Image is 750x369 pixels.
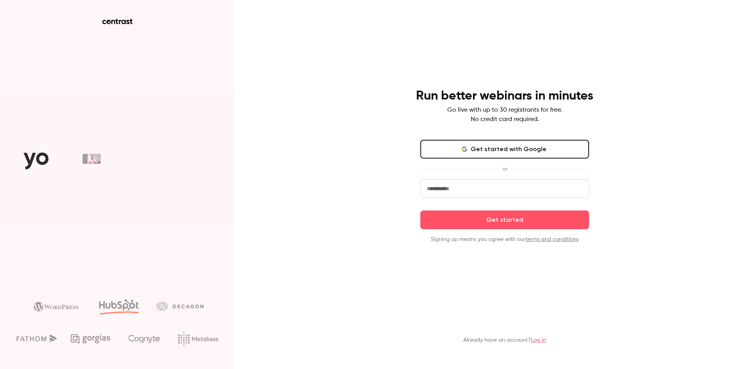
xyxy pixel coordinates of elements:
h4: Run better webinars in minutes [416,88,593,104]
a: terms and conditions [525,237,579,242]
button: Get started with Google [420,140,589,159]
p: Go live with up to 30 registrants for free. No credit card required. [447,105,562,124]
p: Already have an account? [463,336,546,344]
p: Signing up means you agree with our [420,235,589,243]
button: Get started [420,210,589,229]
a: Log in [531,337,546,343]
span: or [498,165,511,173]
img: decagon [157,302,204,310]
